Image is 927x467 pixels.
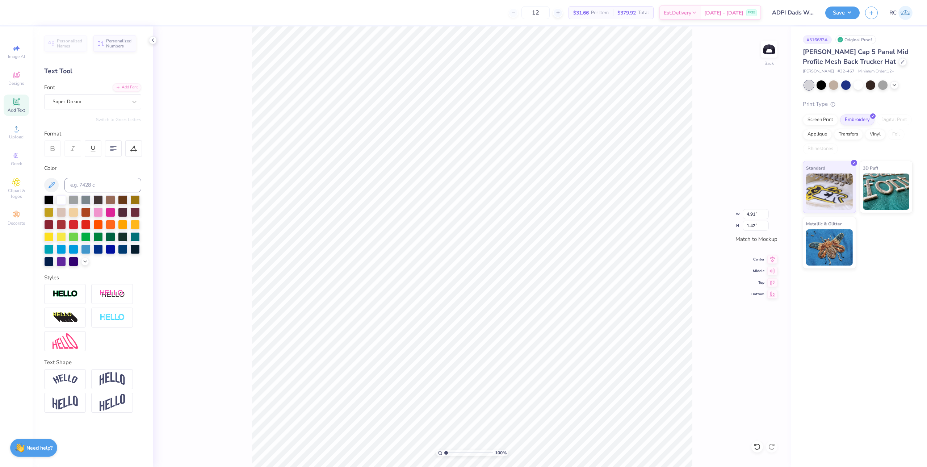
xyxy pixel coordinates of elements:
div: Styles [44,274,141,282]
img: Rio Cabojoc [898,6,913,20]
div: Format [44,130,142,138]
strong: Need help? [26,445,53,451]
img: Arch [100,372,125,386]
span: # 32-467 [838,68,855,75]
div: Embroidery [840,114,874,125]
span: Top [751,280,764,285]
span: Est. Delivery [664,9,691,17]
span: Greek [11,161,22,167]
span: [PERSON_NAME] Cap 5 Panel Mid Profile Mesh Back Trucker Hat [803,47,909,66]
img: Free Distort [53,333,78,349]
input: – – [521,6,550,19]
button: Switch to Greek Letters [96,117,141,122]
input: Untitled Design [767,5,820,20]
span: Bottom [751,292,764,297]
div: Back [764,60,774,67]
img: 3D Puff [863,174,910,210]
span: Clipart & logos [4,188,29,199]
span: Metallic & Glitter [806,220,842,228]
span: Total [638,9,649,17]
img: 3d Illusion [53,312,78,324]
span: Standard [806,164,825,172]
div: Text Shape [44,358,141,367]
a: RC [889,6,913,20]
div: Transfers [834,129,863,140]
span: [PERSON_NAME] [803,68,834,75]
div: Print Type [803,100,913,108]
div: Original Proof [835,35,876,44]
img: Metallic & Glitter [806,229,853,266]
img: Standard [806,174,853,210]
span: Personalized Numbers [106,38,132,49]
img: Stroke [53,290,78,298]
button: Save [825,7,860,19]
span: FREE [748,10,755,15]
div: Digital Print [877,114,912,125]
div: # 516683A [803,35,832,44]
span: Image AI [8,54,25,59]
label: Font [44,83,55,92]
img: Flag [53,396,78,410]
span: Minimum Order: 12 + [858,68,894,75]
span: 3D Puff [863,164,878,172]
span: [DATE] - [DATE] [704,9,743,17]
div: Add Font [113,83,141,92]
span: Per Item [591,9,609,17]
div: Color [44,164,141,172]
span: Middle [751,268,764,274]
span: Add Text [8,107,25,113]
img: Shadow [100,289,125,299]
span: $379.92 [617,9,636,17]
span: Designs [8,80,24,86]
span: Upload [9,134,24,140]
img: Back [762,42,776,57]
div: Applique [803,129,832,140]
span: $31.66 [573,9,589,17]
img: Arc [53,374,78,384]
div: Text Tool [44,66,141,76]
div: Foil [888,129,905,140]
img: Negative Space [100,313,125,322]
div: Screen Print [803,114,838,125]
span: Decorate [8,220,25,226]
span: RC [889,9,897,17]
span: Center [751,257,764,262]
span: 100 % [495,450,507,456]
div: Rhinestones [803,143,838,154]
span: Personalized Names [57,38,83,49]
div: Vinyl [865,129,885,140]
input: e.g. 7428 c [64,178,141,192]
img: Rise [100,394,125,412]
